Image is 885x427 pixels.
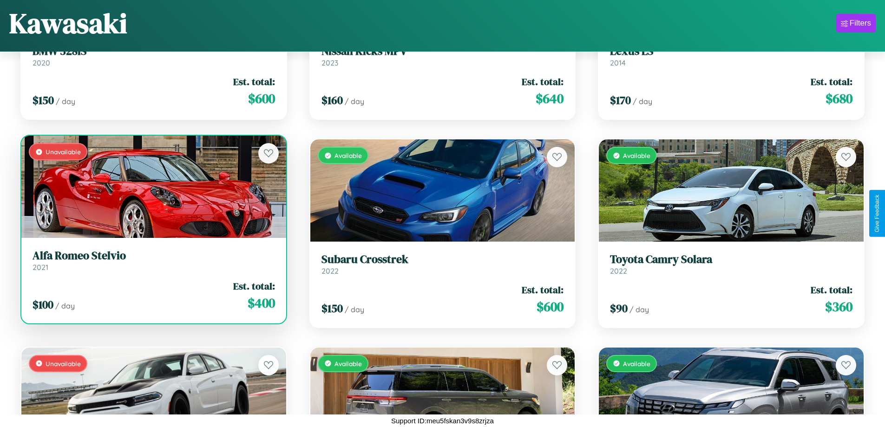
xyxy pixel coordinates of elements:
span: Est. total: [233,75,275,88]
a: Alfa Romeo Stelvio2021 [33,249,275,272]
h3: Toyota Camry Solara [610,253,852,266]
span: Available [623,151,650,159]
span: Available [623,360,650,368]
span: 2022 [610,266,627,276]
span: / day [345,97,364,106]
span: $ 600 [248,89,275,108]
span: Available [334,151,362,159]
h3: Subaru Crosstrek [321,253,564,266]
span: 2020 [33,58,50,67]
span: Est. total: [233,279,275,293]
span: Unavailable [46,148,81,156]
span: Available [334,360,362,368]
h3: Nissan Kicks MPV [321,45,564,58]
span: $ 100 [33,297,53,312]
span: 2022 [321,266,339,276]
span: / day [629,305,649,314]
h3: Lexus LS [610,45,852,58]
span: / day [345,305,364,314]
a: BMW 328iS2020 [33,45,275,67]
span: 2021 [33,263,48,272]
span: $ 400 [248,294,275,312]
a: Nissan Kicks MPV2023 [321,45,564,67]
button: Filters [836,14,876,33]
span: Est. total: [522,283,564,296]
span: $ 360 [825,297,852,316]
h3: Alfa Romeo Stelvio [33,249,275,263]
p: Support ID: meu5fskan3v9s8zrjza [391,414,494,427]
span: $ 680 [826,89,852,108]
span: Unavailable [46,360,81,368]
h3: BMW 328iS [33,45,275,58]
span: Est. total: [811,75,852,88]
a: Toyota Camry Solara2022 [610,253,852,276]
span: $ 170 [610,92,631,108]
div: Filters [850,19,871,28]
span: 2014 [610,58,626,67]
span: $ 150 [33,92,54,108]
h1: Kawasaki [9,4,127,42]
span: $ 640 [536,89,564,108]
span: $ 150 [321,301,343,316]
div: Give Feedback [874,195,880,232]
span: Est. total: [522,75,564,88]
span: / day [56,97,75,106]
span: $ 600 [537,297,564,316]
a: Subaru Crosstrek2022 [321,253,564,276]
span: Est. total: [811,283,852,296]
a: Lexus LS2014 [610,45,852,67]
span: $ 90 [610,301,628,316]
span: / day [633,97,652,106]
span: / day [55,301,75,310]
span: 2023 [321,58,338,67]
span: $ 160 [321,92,343,108]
